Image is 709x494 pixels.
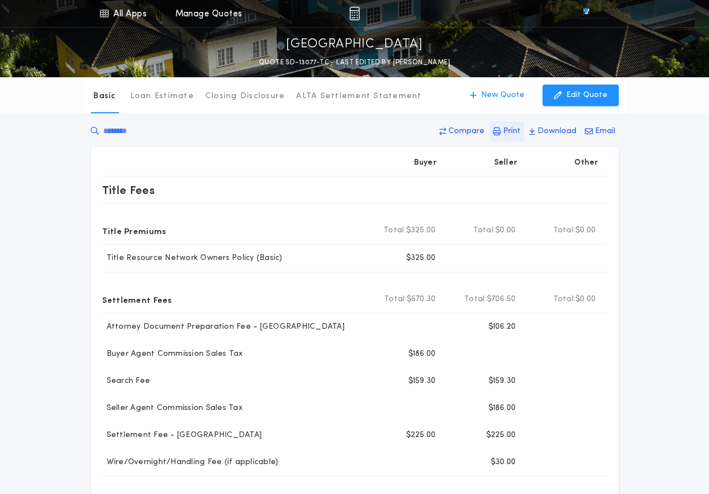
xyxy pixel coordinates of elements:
p: Compare [448,126,485,137]
b: Total: [553,294,576,305]
p: $325.00 [406,253,436,264]
button: Print [490,121,524,142]
span: $0.00 [575,294,596,305]
p: Buyer Agent Commission Sales Tax [102,349,243,360]
span: $325.00 [406,225,436,236]
p: Settlement Fees [102,290,172,308]
p: Other [574,157,598,169]
button: Download [526,121,580,142]
img: img [349,7,360,20]
p: Closing Disclosure [205,91,285,102]
p: [GEOGRAPHIC_DATA] [286,36,423,54]
p: Seller [494,157,518,169]
button: Edit Quote [543,85,619,106]
b: Total: [384,225,406,236]
p: Seller Agent Commission Sales Tax [102,403,243,414]
b: Total: [464,294,487,305]
button: Email [582,121,619,142]
p: $225.00 [406,430,436,441]
span: $0.00 [575,225,596,236]
p: $30.00 [491,457,516,468]
span: $706.50 [487,294,516,305]
b: Total: [384,294,407,305]
span: $570.30 [407,294,436,305]
p: $225.00 [486,430,516,441]
p: Loan Estimate [130,91,194,102]
p: Wire/Overnight/Handling Fee (if applicable) [102,457,279,468]
p: Print [503,126,521,137]
p: Download [538,126,576,137]
p: Search Fee [102,376,151,387]
p: ALTA Settlement Statement [296,91,421,102]
p: $186.00 [488,403,516,414]
button: New Quote [459,85,536,106]
button: Compare [436,121,488,142]
p: Title Resource Network Owners Policy (Basic) [102,253,283,264]
p: Email [595,126,615,137]
p: QUOTE SD-13077-TC - LAST EDITED BY [PERSON_NAME] [259,57,450,68]
p: Basic [93,91,116,102]
p: $159.30 [408,376,436,387]
p: Title Fees [102,181,155,199]
p: Settlement Fee - [GEOGRAPHIC_DATA] [102,430,262,441]
img: vs-icon [562,8,610,19]
p: Edit Quote [566,90,607,101]
p: $106.20 [488,321,516,333]
b: Total: [473,225,496,236]
p: Title Premiums [102,222,166,240]
p: New Quote [481,90,525,101]
p: Buyer [414,157,437,169]
p: $186.00 [408,349,436,360]
b: Total: [553,225,576,236]
span: $0.00 [495,225,516,236]
p: Attorney Document Preparation Fee - [GEOGRAPHIC_DATA] [102,321,345,333]
p: $159.30 [488,376,516,387]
